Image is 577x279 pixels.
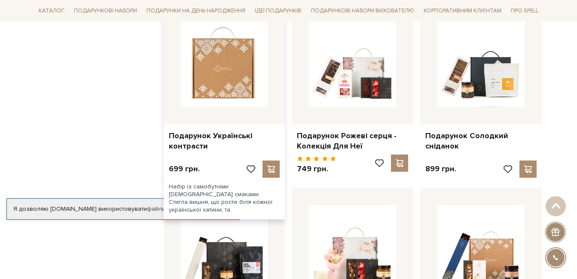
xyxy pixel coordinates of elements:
a: Подарункові набори вихователю [308,3,418,18]
a: файли cookie [147,205,186,212]
a: Подарунок Рожеві серця - Колекція Для Неї [297,131,408,151]
div: Я дозволяю [DOMAIN_NAME] використовувати [7,205,240,213]
div: Набір із самобутніми [DEMOGRAPHIC_DATA] смаками. Стигла вишня, що росте біля кожної української х... [164,178,285,219]
a: Каталог [35,4,68,18]
p: 749 грн. [297,164,336,174]
a: Подарунки на День народження [143,4,249,18]
p: 899 грн. [425,164,456,174]
a: Подарунок Солодкий сніданок [425,131,537,151]
a: Подарунок Українські контрасти [169,131,280,151]
p: 699 грн. [169,164,200,174]
a: Корпоративним клієнтам [420,3,505,18]
a: Ідеї подарунків [251,4,305,18]
a: Про Spell [507,4,542,18]
a: Подарункові набори [70,4,140,18]
img: Подарунок Українські контрасти [181,20,268,107]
